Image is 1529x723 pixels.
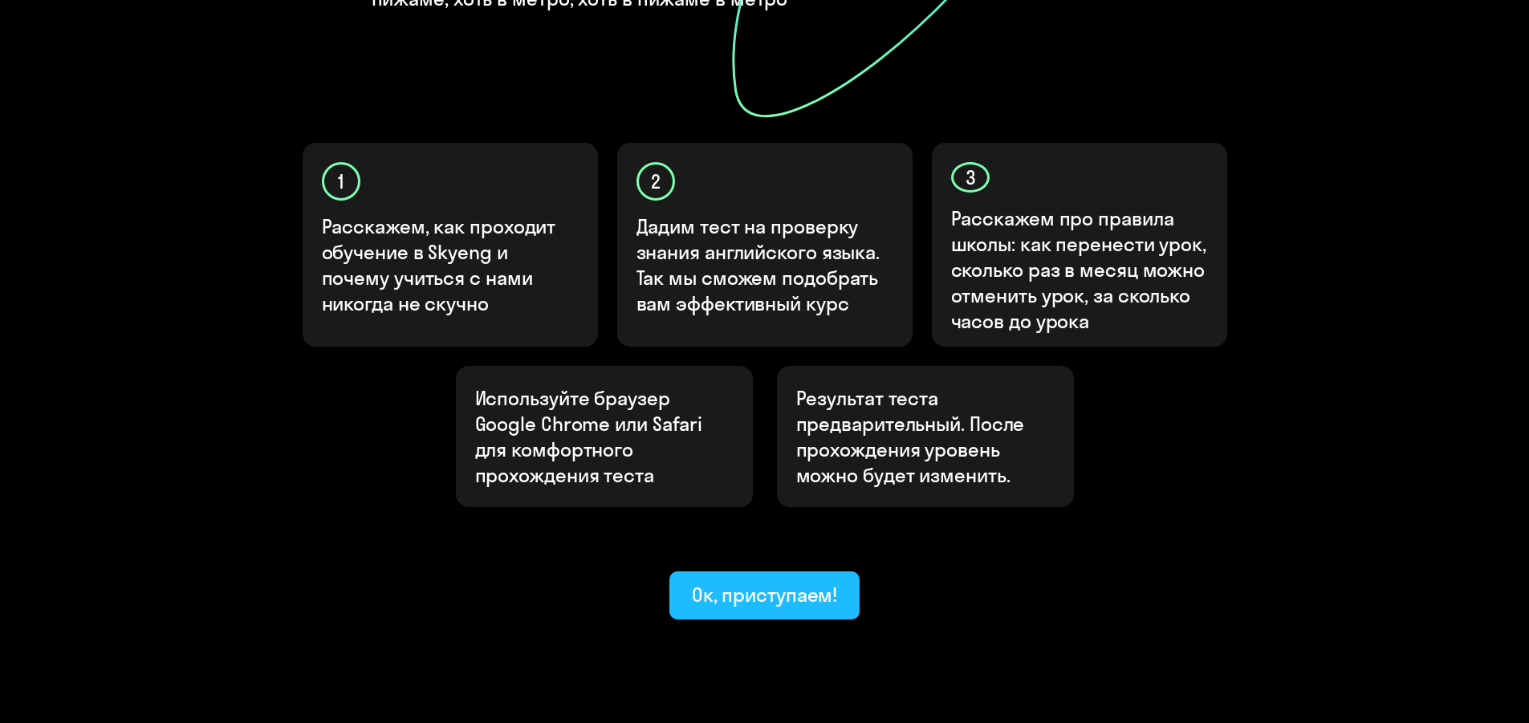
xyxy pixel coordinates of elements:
p: Расскажем про правила школы: как перенести урок, сколько раз в месяц можно отменить урок, за скол... [951,205,1210,334]
div: Ок, приступаем! [692,582,838,607]
p: Дадим тест на проверку знания английского языка. Так мы сможем подобрать вам эффективный курс [636,213,895,316]
p: Используйте браузер Google Chrome или Safari для комфортного прохождения теста [475,385,734,488]
div: 2 [636,162,675,201]
div: 1 [322,162,360,201]
div: 3 [951,162,990,193]
p: Расскажем, как проходит обучение в Skyeng и почему учиться с нами никогда не скучно [322,213,580,316]
button: Ок, приступаем! [669,571,860,619]
p: Результат теста предварительный. После прохождения уровень можно будет изменить. [796,385,1055,488]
